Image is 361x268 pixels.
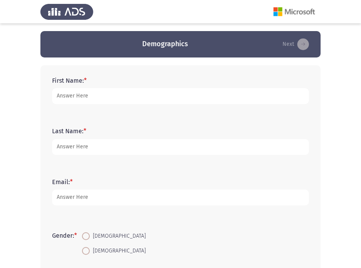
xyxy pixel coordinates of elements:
input: add answer text [52,190,309,205]
label: Email: [52,178,73,186]
label: Gender: [52,232,77,239]
img: Assessment logo of Microsoft (Word, Excel, PPT) [268,1,321,23]
span: [DEMOGRAPHIC_DATA] [90,231,146,241]
label: Last Name: [52,127,86,135]
input: add answer text [52,139,309,155]
img: Assess Talent Management logo [40,1,93,23]
span: [DEMOGRAPHIC_DATA] [90,246,146,256]
button: load next page [280,38,311,50]
h3: Demographics [142,39,188,49]
input: add answer text [52,88,309,104]
label: First Name: [52,77,87,84]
